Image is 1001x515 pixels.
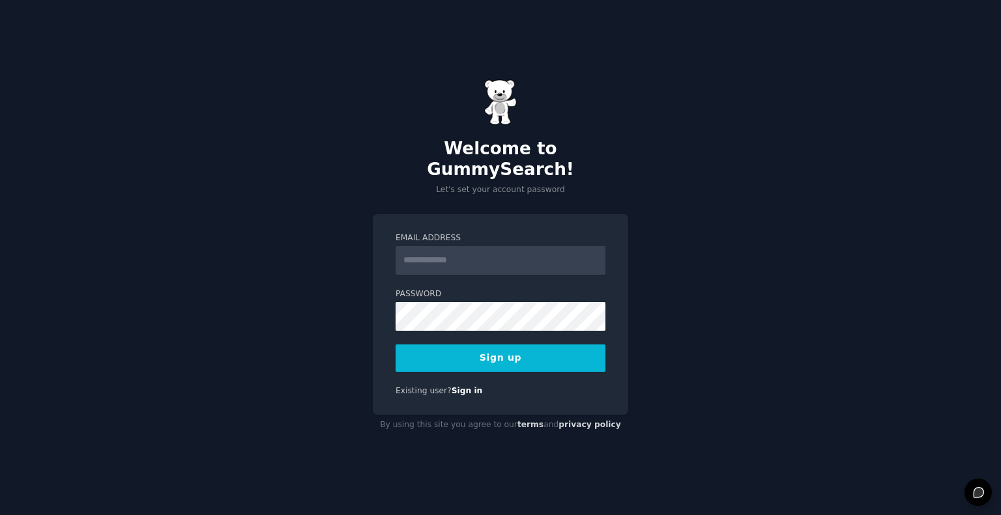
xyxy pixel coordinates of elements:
[452,386,483,395] a: Sign in
[373,415,628,436] div: By using this site you agree to our and
[517,420,544,429] a: terms
[484,79,517,125] img: Gummy Bear
[396,288,605,300] label: Password
[396,386,452,395] span: Existing user?
[396,232,605,244] label: Email Address
[396,344,605,372] button: Sign up
[559,420,621,429] a: privacy policy
[373,184,628,196] p: Let's set your account password
[373,139,628,180] h2: Welcome to GummySearch!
